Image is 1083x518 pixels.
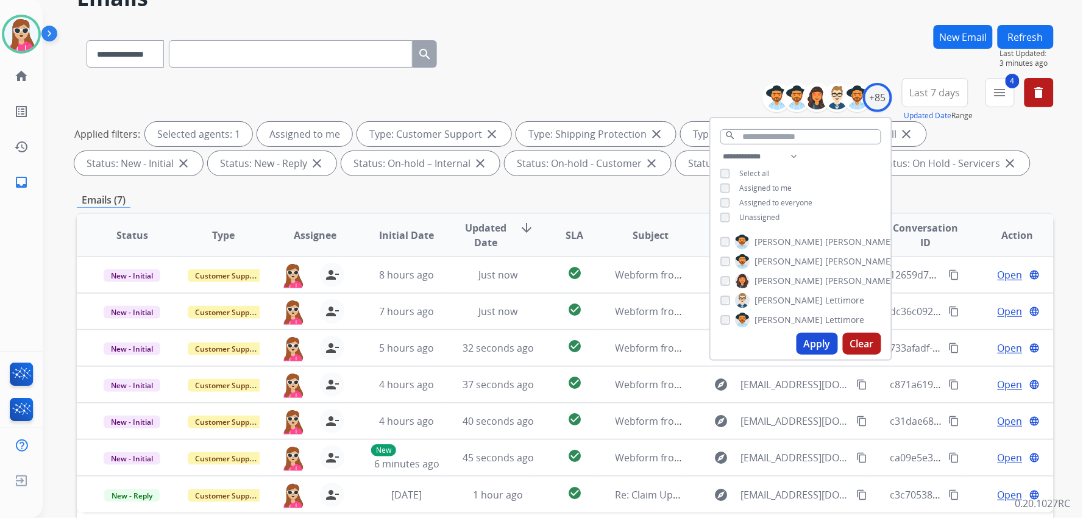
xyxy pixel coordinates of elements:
[714,450,729,465] mat-icon: explore
[325,414,339,428] mat-icon: person_remove
[1029,269,1040,280] mat-icon: language
[949,269,960,280] mat-icon: content_copy
[857,416,868,427] mat-icon: content_copy
[188,452,267,465] span: Customer Support
[474,488,524,502] span: 1 hour ago
[949,416,960,427] mat-icon: content_copy
[188,269,267,282] span: Customer Support
[519,221,534,235] mat-icon: arrow_downward
[104,489,160,502] span: New - Reply
[649,127,664,141] mat-icon: close
[74,127,140,141] p: Applied filters:
[257,122,352,146] div: Assigned to me
[567,412,582,427] mat-icon: check_circle
[797,333,838,355] button: Apply
[567,339,582,353] mat-icon: check_circle
[1032,85,1046,100] mat-icon: delete
[825,314,864,326] span: Lettimore
[567,486,582,500] mat-icon: check_circle
[741,488,851,502] span: [EMAIL_ADDRESS][DOMAIN_NAME]
[890,378,1079,391] span: c871a619-c9e0-46e5-bb5e-71727ae406db
[1015,496,1071,511] p: 0.20.1027RC
[902,78,968,107] button: Last 7 days
[633,228,669,243] span: Subject
[208,151,336,176] div: Status: New - Reply
[934,25,993,49] button: New Email
[985,78,1015,107] button: 4
[998,414,1023,428] span: Open
[281,445,305,471] img: agent-avatar
[145,122,252,146] div: Selected agents: 1
[325,341,339,355] mat-icon: person_remove
[479,268,518,282] span: Just now
[616,341,892,355] span: Webform from [EMAIL_ADDRESS][DOMAIN_NAME] on [DATE]
[325,488,339,502] mat-icon: person_remove
[740,212,780,222] span: Unassigned
[857,379,868,390] mat-icon: content_copy
[1003,156,1018,171] mat-icon: close
[998,488,1023,502] span: Open
[74,151,203,176] div: Status: New - Initial
[479,305,518,318] span: Just now
[567,449,582,463] mat-icon: check_circle
[890,414,1076,428] span: c31dae68-ec2d-4cb3-8895-8a34bb526f72
[949,489,960,500] mat-icon: content_copy
[904,111,952,121] button: Updated Date
[890,451,1070,464] span: ca09e5e3-922c-475a-b62c-3b3cff16711f
[188,306,267,319] span: Customer Support
[14,175,29,190] mat-icon: inbox
[104,379,160,392] span: New - Initial
[616,414,892,428] span: Webform from [EMAIL_ADDRESS][DOMAIN_NAME] on [DATE]
[755,314,823,326] span: [PERSON_NAME]
[676,151,862,176] div: Status: On Hold - Pending Parts
[463,414,534,428] span: 40 seconds ago
[473,156,488,171] mat-icon: close
[294,228,336,243] span: Assignee
[616,451,892,464] span: Webform from [EMAIL_ADDRESS][DOMAIN_NAME] on [DATE]
[904,110,973,121] span: Range
[998,304,1023,319] span: Open
[463,451,534,464] span: 45 seconds ago
[357,122,511,146] div: Type: Customer Support
[281,483,305,508] img: agent-avatar
[104,416,160,428] span: New - Initial
[310,156,324,171] mat-icon: close
[325,304,339,319] mat-icon: person_remove
[463,221,510,250] span: Updated Date
[825,236,893,248] span: [PERSON_NAME]
[281,372,305,398] img: agent-avatar
[176,156,191,171] mat-icon: close
[616,268,892,282] span: Webform from [EMAIL_ADDRESS][DOMAIN_NAME] on [DATE]
[281,336,305,361] img: agent-avatar
[725,130,736,141] mat-icon: search
[104,269,160,282] span: New - Initial
[341,151,500,176] div: Status: On-hold – Internal
[567,266,582,280] mat-icon: check_circle
[104,306,160,319] span: New - Initial
[116,228,148,243] span: Status
[379,341,434,355] span: 5 hours ago
[998,377,1023,392] span: Open
[949,342,960,353] mat-icon: content_copy
[740,183,792,193] span: Assigned to me
[1029,306,1040,317] mat-icon: language
[867,151,1030,176] div: Status: On Hold - Servicers
[281,299,305,325] img: agent-avatar
[740,168,770,179] span: Select all
[379,305,434,318] span: 7 hours ago
[998,450,1023,465] span: Open
[714,377,729,392] mat-icon: explore
[993,85,1007,100] mat-icon: menu
[14,140,29,154] mat-icon: history
[104,452,160,465] span: New - Initial
[463,378,534,391] span: 37 seconds ago
[1029,489,1040,500] mat-icon: language
[325,268,339,282] mat-icon: person_remove
[616,305,892,318] span: Webform from [EMAIL_ADDRESS][DOMAIN_NAME] on [DATE]
[900,127,914,141] mat-icon: close
[104,342,160,355] span: New - Initial
[741,414,851,428] span: [EMAIL_ADDRESS][DOMAIN_NAME]
[910,90,960,95] span: Last 7 days
[949,452,960,463] mat-icon: content_copy
[863,83,892,112] div: +85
